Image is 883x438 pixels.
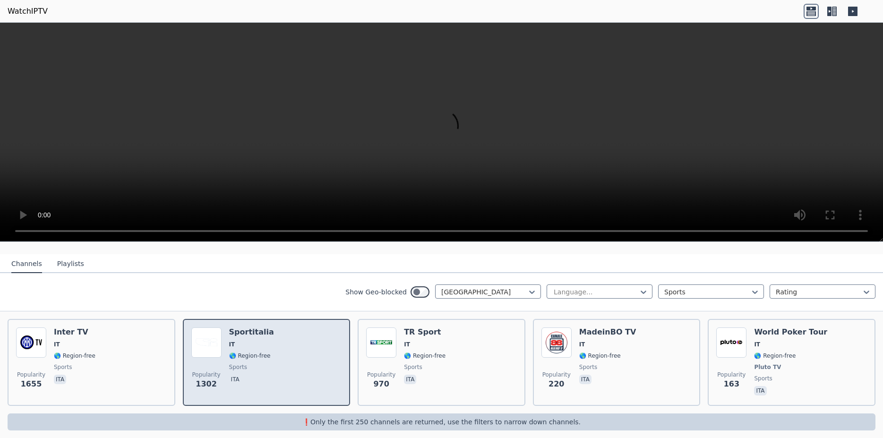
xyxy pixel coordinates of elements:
span: Popularity [717,371,746,378]
p: ita [54,375,66,384]
span: 🌎 Region-free [229,352,271,360]
span: Popularity [17,371,45,378]
span: sports [754,375,772,382]
span: Popularity [192,371,221,378]
span: IT [54,341,60,348]
button: Channels [11,255,42,273]
span: 970 [373,378,389,390]
h6: TR Sport [404,327,446,337]
span: sports [229,363,247,371]
p: ita [229,375,241,384]
span: Popularity [367,371,395,378]
img: TR Sport [366,327,396,358]
span: sports [54,363,72,371]
p: ❗️Only the first 250 channels are returned, use the filters to narrow down channels. [11,417,872,427]
span: IT [754,341,760,348]
span: 🌎 Region-free [754,352,796,360]
h6: MadeinBO TV [579,327,636,337]
img: Sportitalia [191,327,222,358]
label: Show Geo-blocked [345,287,407,297]
p: ita [404,375,416,384]
span: Popularity [542,371,571,378]
h6: Inter TV [54,327,95,337]
img: World Poker Tour [716,327,746,358]
button: Playlists [57,255,84,273]
span: sports [579,363,597,371]
span: 🌎 Region-free [54,352,95,360]
h6: World Poker Tour [754,327,827,337]
img: MadeinBO TV [541,327,572,358]
span: 1302 [196,378,217,390]
h6: Sportitalia [229,327,274,337]
span: IT [404,341,410,348]
img: Inter TV [16,327,46,358]
a: WatchIPTV [8,6,48,17]
span: 220 [549,378,564,390]
span: Pluto TV [754,363,781,371]
span: sports [404,363,422,371]
span: 🌎 Region-free [579,352,621,360]
span: IT [579,341,585,348]
p: ita [754,386,766,395]
span: 1655 [21,378,42,390]
span: 163 [724,378,739,390]
p: ita [579,375,592,384]
span: IT [229,341,235,348]
span: 🌎 Region-free [404,352,446,360]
